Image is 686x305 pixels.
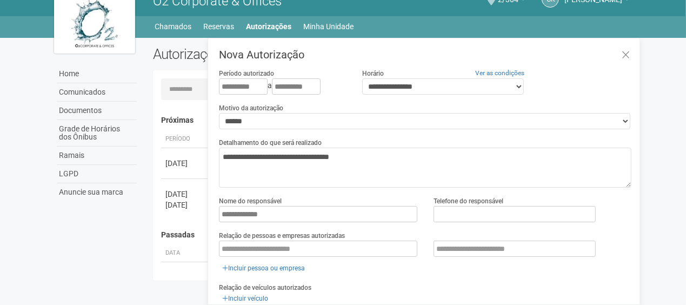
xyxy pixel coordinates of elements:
div: a [219,78,345,95]
label: Relação de veículos autorizados [219,283,311,293]
h4: Passadas [161,231,624,239]
label: Relação de pessoas e empresas autorizadas [219,231,345,241]
h4: Próximas [161,116,624,124]
div: [DATE] [165,200,205,210]
label: Horário [362,69,384,78]
a: Chamados [155,19,192,34]
h2: Autorizações [153,46,384,62]
div: [DATE] [165,189,205,200]
a: Incluir pessoa ou empresa [219,262,308,274]
a: Grade de Horários dos Ônibus [57,120,137,147]
a: LGPD [57,165,137,183]
a: Comunicados [57,83,137,102]
th: Período [161,130,210,148]
label: Telefone do responsável [434,196,503,206]
div: [DATE] [165,272,205,283]
a: Reservas [204,19,235,34]
div: [DATE] [165,158,205,169]
h3: Nova Autorização [219,49,631,60]
a: Ver as condições [475,69,524,77]
th: Data [161,244,210,262]
a: Minha Unidade [304,19,354,34]
label: Motivo da autorização [219,103,283,113]
a: Anuncie sua marca [57,183,137,201]
label: Nome do responsável [219,196,282,206]
a: Home [57,65,137,83]
a: Ramais [57,147,137,165]
a: Documentos [57,102,137,120]
label: Período autorizado [219,69,274,78]
a: Autorizações [247,19,292,34]
a: Incluir veículo [219,293,271,304]
label: Detalhamento do que será realizado [219,138,322,148]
